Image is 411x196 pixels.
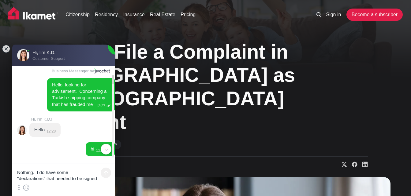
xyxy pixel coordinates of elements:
[346,9,403,21] a: Become a subscriber
[326,11,341,18] a: Sign in
[357,162,368,168] a: Share on Linkedin
[47,78,115,111] jdiv: 18.08.25 12:27:14
[45,129,56,133] jdiv: 12:28
[95,11,118,18] a: Residency
[31,117,110,122] jdiv: Hi, I'm K.D.!
[66,11,90,18] a: Citizenship
[181,11,196,18] a: Pricing
[337,162,347,168] a: Share on X
[150,11,175,18] a: Real Estate
[29,123,61,137] jdiv: 18.08.25 12:28:28
[52,68,110,74] a: Business Messenger by
[94,104,110,108] jdiv: 12:27
[43,40,301,134] h1: How to File a Complaint in [DEMOGRAPHIC_DATA] as a [DEMOGRAPHIC_DATA] Resident
[17,125,27,135] jdiv: Hi, I'm K.D.!
[94,148,110,153] jdiv: 12:28
[52,82,108,107] jdiv: Hello, looking for advisement. Concerning a Turkish shipping company that has frauded me
[91,146,94,151] jdiv: hi
[123,11,144,18] a: Insurance
[8,7,58,22] img: Ikamet home
[34,127,45,132] jdiv: Hello
[347,162,357,168] a: Share on Facebook
[86,142,115,156] jdiv: 18.08.25 12:28:33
